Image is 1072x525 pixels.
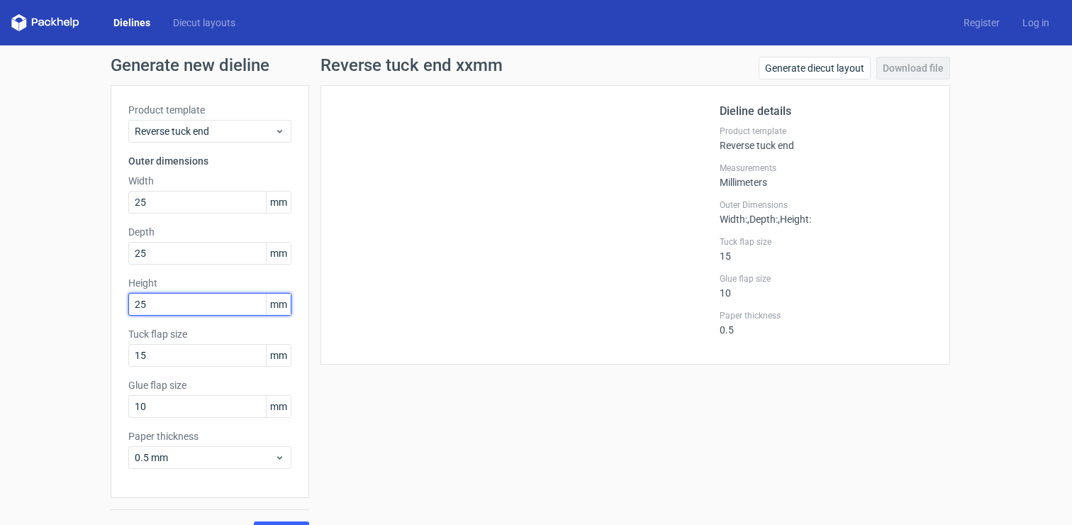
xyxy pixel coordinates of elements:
[128,154,291,168] h3: Outer dimensions
[720,162,932,174] label: Measurements
[720,214,747,225] span: Width :
[111,57,961,74] h1: Generate new dieline
[266,396,291,417] span: mm
[266,294,291,315] span: mm
[720,236,932,248] label: Tuck flap size
[135,451,274,465] span: 0.5 mm
[135,124,274,138] span: Reverse tuck end
[1011,16,1061,30] a: Log in
[128,327,291,341] label: Tuck flap size
[266,192,291,213] span: mm
[266,243,291,264] span: mm
[720,236,932,262] div: 15
[128,174,291,188] label: Width
[128,378,291,392] label: Glue flap size
[778,214,811,225] span: , Height :
[320,57,503,74] h1: Reverse tuck end xxmm
[128,103,291,117] label: Product template
[747,214,778,225] span: , Depth :
[952,16,1011,30] a: Register
[720,310,932,336] div: 0.5
[266,345,291,366] span: mm
[720,162,932,188] div: Millimeters
[759,57,871,79] a: Generate diecut layout
[720,103,932,120] h2: Dieline details
[720,126,932,151] div: Reverse tuck end
[720,273,932,284] label: Glue flap size
[102,16,162,30] a: Dielines
[720,310,932,321] label: Paper thickness
[720,199,932,211] label: Outer Dimensions
[720,273,932,299] div: 10
[720,126,932,137] label: Product template
[128,276,291,290] label: Height
[128,225,291,239] label: Depth
[128,429,291,443] label: Paper thickness
[162,16,247,30] a: Diecut layouts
